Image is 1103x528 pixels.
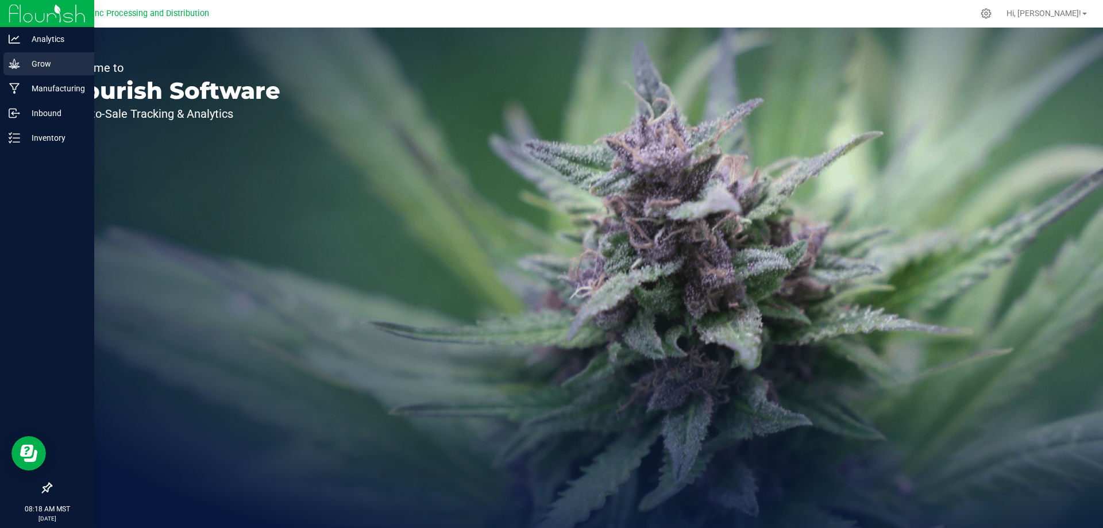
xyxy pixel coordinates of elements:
[9,83,20,94] inline-svg: Manufacturing
[1006,9,1081,18] span: Hi, [PERSON_NAME]!
[11,436,46,471] iframe: Resource center
[9,58,20,70] inline-svg: Grow
[9,107,20,119] inline-svg: Inbound
[979,8,993,19] div: Manage settings
[20,82,89,95] p: Manufacturing
[62,62,280,74] p: Welcome to
[5,504,89,514] p: 08:18 AM MST
[62,79,280,102] p: Flourish Software
[20,57,89,71] p: Grow
[9,33,20,45] inline-svg: Analytics
[9,132,20,144] inline-svg: Inventory
[20,106,89,120] p: Inbound
[5,514,89,523] p: [DATE]
[20,32,89,46] p: Analytics
[33,9,209,18] span: Globe Farmacy Inc Processing and Distribution
[62,108,280,120] p: Seed-to-Sale Tracking & Analytics
[20,131,89,145] p: Inventory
